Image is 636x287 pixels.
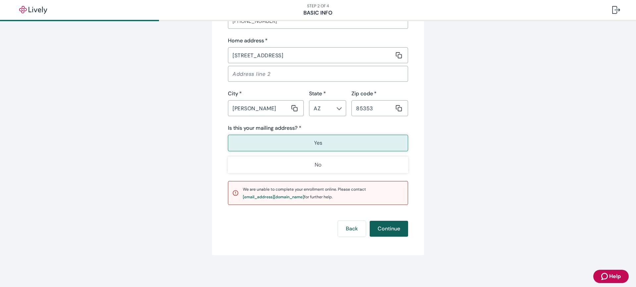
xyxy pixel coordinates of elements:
[315,161,321,169] p: No
[291,105,298,112] svg: Copy to clipboard
[243,195,304,199] a: support email
[228,102,290,115] input: City
[370,221,408,237] button: Continue
[351,90,377,98] label: Zip code
[351,102,394,115] input: Zip code
[228,90,242,98] label: City
[394,104,403,113] button: Copy message content to clipboard
[396,105,402,112] svg: Copy to clipboard
[243,187,366,200] span: We are unable to complete your enrollment online. Please contact for further help.
[228,124,301,132] label: Is this your mailing address? *
[311,104,333,113] input: --
[607,2,625,18] button: Log out
[337,106,342,111] svg: Chevron icon
[338,221,366,237] button: Back
[593,270,629,283] button: Zendesk support iconHelp
[228,49,394,62] input: Address line 1
[309,90,326,98] label: State *
[609,272,621,280] span: Help
[228,37,268,45] label: Home address
[290,104,299,113] button: Copy message content to clipboard
[601,272,609,280] svg: Zendesk support icon
[336,105,343,112] button: Open
[228,157,408,173] button: No
[228,67,408,80] input: Address line 2
[394,51,403,60] button: Copy message content to clipboard
[228,135,408,151] button: Yes
[243,195,304,199] div: [EMAIL_ADDRESS][DOMAIN_NAME]
[396,52,402,59] svg: Copy to clipboard
[314,139,322,147] p: Yes
[15,6,52,14] img: Lively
